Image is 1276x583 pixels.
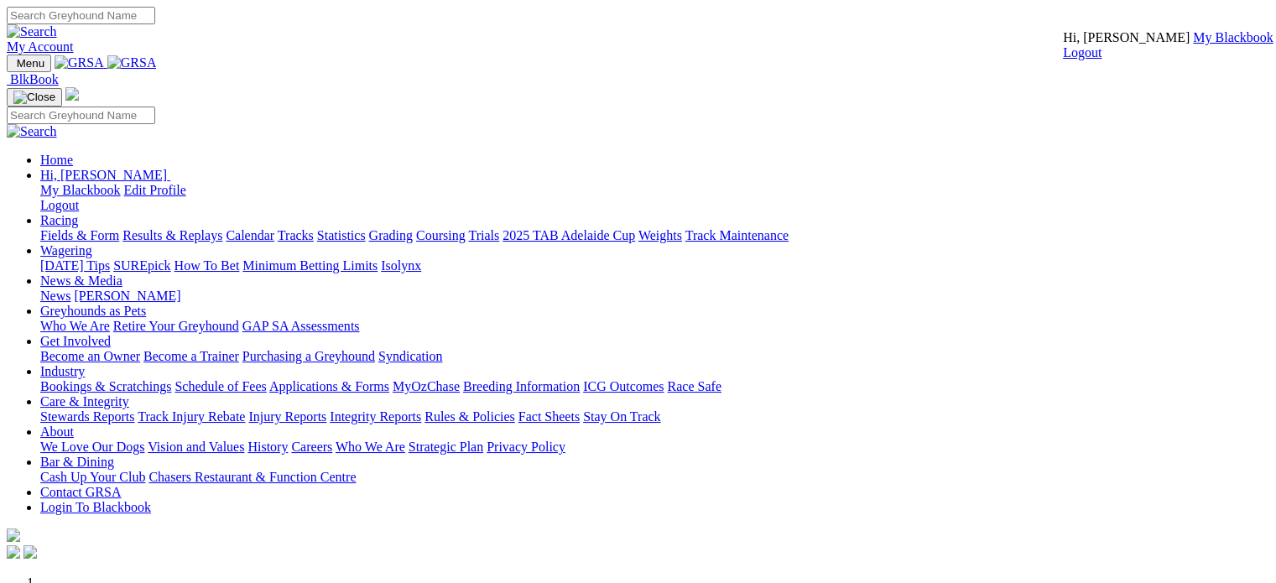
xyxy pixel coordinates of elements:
[143,349,239,363] a: Become a Trainer
[242,319,360,333] a: GAP SA Assessments
[40,168,167,182] span: Hi, [PERSON_NAME]
[1063,30,1190,44] span: Hi, [PERSON_NAME]
[40,364,85,378] a: Industry
[40,379,1269,394] div: Industry
[7,55,51,72] button: Toggle navigation
[40,228,1269,243] div: Racing
[40,183,1269,213] div: Hi, [PERSON_NAME]
[638,228,682,242] a: Weights
[40,500,151,514] a: Login To Blackbook
[124,183,186,197] a: Edit Profile
[55,55,104,70] img: GRSA
[7,24,57,39] img: Search
[317,228,366,242] a: Statistics
[40,258,110,273] a: [DATE] Tips
[40,319,1269,334] div: Greyhounds as Pets
[148,470,356,484] a: Chasers Restaurant & Function Centre
[247,440,288,454] a: History
[468,228,499,242] a: Trials
[503,228,635,242] a: 2025 TAB Adelaide Cup
[23,545,37,559] img: twitter.svg
[242,258,378,273] a: Minimum Betting Limits
[40,379,171,393] a: Bookings & Scratchings
[7,528,20,542] img: logo-grsa-white.png
[40,424,74,439] a: About
[40,289,1269,304] div: News & Media
[1063,45,1102,60] a: Logout
[174,258,240,273] a: How To Bet
[40,440,1269,455] div: About
[40,349,140,363] a: Become an Owner
[40,455,114,469] a: Bar & Dining
[463,379,580,393] a: Breeding Information
[40,228,119,242] a: Fields & Form
[10,72,59,86] span: BlkBook
[40,319,110,333] a: Who We Are
[122,228,222,242] a: Results & Replays
[583,409,660,424] a: Stay On Track
[369,228,413,242] a: Grading
[40,258,1269,273] div: Wagering
[269,379,389,393] a: Applications & Forms
[40,334,111,348] a: Get Involved
[7,72,59,86] a: BlkBook
[393,379,460,393] a: MyOzChase
[40,273,122,288] a: News & Media
[278,228,314,242] a: Tracks
[138,409,245,424] a: Track Injury Rebate
[65,87,79,101] img: logo-grsa-white.png
[148,440,244,454] a: Vision and Values
[1193,30,1273,44] a: My Blackbook
[40,394,129,409] a: Care & Integrity
[40,183,121,197] a: My Blackbook
[381,258,421,273] a: Isolynx
[685,228,789,242] a: Track Maintenance
[583,379,664,393] a: ICG Outcomes
[487,440,565,454] a: Privacy Policy
[667,379,721,393] a: Race Safe
[424,409,515,424] a: Rules & Policies
[7,88,62,107] button: Toggle navigation
[174,379,266,393] a: Schedule of Fees
[40,409,134,424] a: Stewards Reports
[7,124,57,139] img: Search
[7,7,155,24] input: Search
[378,349,442,363] a: Syndication
[40,153,73,167] a: Home
[74,289,180,303] a: [PERSON_NAME]
[40,289,70,303] a: News
[40,168,170,182] a: Hi, [PERSON_NAME]
[107,55,157,70] img: GRSA
[40,349,1269,364] div: Get Involved
[17,57,44,70] span: Menu
[40,409,1269,424] div: Care & Integrity
[40,470,1269,485] div: Bar & Dining
[40,470,145,484] a: Cash Up Your Club
[113,319,239,333] a: Retire Your Greyhound
[40,440,144,454] a: We Love Our Dogs
[40,304,146,318] a: Greyhounds as Pets
[330,409,421,424] a: Integrity Reports
[113,258,170,273] a: SUREpick
[40,485,121,499] a: Contact GRSA
[336,440,405,454] a: Who We Are
[40,213,78,227] a: Racing
[7,39,74,54] a: My Account
[7,107,155,124] input: Search
[416,228,466,242] a: Coursing
[291,440,332,454] a: Careers
[7,545,20,559] img: facebook.svg
[242,349,375,363] a: Purchasing a Greyhound
[40,243,92,258] a: Wagering
[40,198,79,212] a: Logout
[409,440,483,454] a: Strategic Plan
[518,409,580,424] a: Fact Sheets
[248,409,326,424] a: Injury Reports
[13,91,55,104] img: Close
[226,228,274,242] a: Calendar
